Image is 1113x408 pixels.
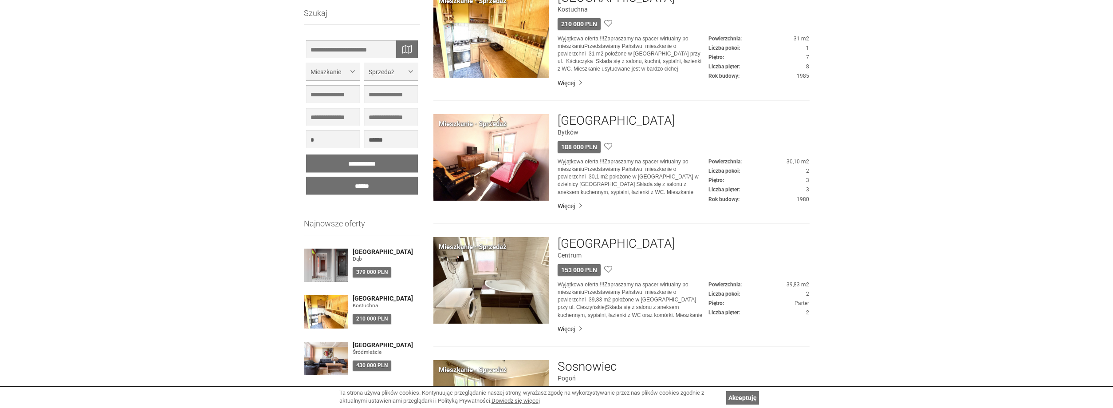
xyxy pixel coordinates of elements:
dd: 2 [708,167,809,175]
dd: 39,83 m2 [708,281,809,289]
img: Mieszkanie Sprzedaż Chorzów Centrum [433,237,549,324]
a: Dowiedz się więcej [492,397,540,404]
dt: Piętro: [708,300,724,307]
figure: Kostuchna [353,302,421,309]
dd: 31 m2 [708,35,809,43]
figure: Śródmieście [353,349,421,356]
button: Sprzedaż [364,63,418,80]
figure: Bytków [558,128,809,137]
dd: Parter [708,300,809,307]
a: Więcej [558,325,809,333]
p: Wyjątkowa oferta !!!Zapraszamy na spacer wirtualny po mieszkaniuPrzedstawiamy Państwu mieszkanie ... [558,158,708,196]
dd: 8 [708,63,809,71]
a: Więcej [558,79,809,87]
a: [GEOGRAPHIC_DATA] [558,237,675,251]
a: [GEOGRAPHIC_DATA] [353,249,421,255]
div: 210 000 PLN [353,314,391,324]
dd: 3 [708,186,809,194]
h3: Szukaj [304,9,421,25]
dt: Liczba pięter: [708,309,740,317]
a: Akceptuję [726,391,759,404]
a: Więcej [558,202,809,210]
a: [GEOGRAPHIC_DATA] [353,342,421,349]
dt: Liczba pokoi: [708,167,740,175]
button: Mieszkanie [306,63,360,80]
dd: 30,10 m2 [708,158,809,166]
p: Wyjątkowa oferta !!!Zapraszamy na spacer wirtualny po mieszkaniuPrzedstawiamy Państwu mieszkanie ... [558,35,708,73]
dt: Piętro: [708,54,724,61]
figure: Kostuchna [558,5,809,14]
dd: 2 [708,290,809,298]
dd: 7 [708,54,809,61]
span: Mieszkanie [311,67,349,76]
p: Wyjątkowa oferta !!!Zapraszamy na spacer wirtualny po mieszkaniuPrzedstawiamy Państwu mieszkanie ... [558,281,708,319]
div: Mieszkanie · Sprzedaż [439,119,507,129]
dt: Rok budowy: [708,72,739,80]
dt: Powierzchnia: [708,158,742,166]
dt: Piętro: [708,177,724,184]
dd: 1985 [708,72,809,80]
img: Mieszkanie Sprzedaż Siemianowice Śląskie Bytków [433,114,549,201]
dt: Rok budowy: [708,196,739,203]
dt: Liczba pokoi: [708,290,740,298]
div: 430 000 PLN [353,360,391,371]
a: Sosnowiec [558,360,617,374]
dt: Powierzchnia: [708,281,742,289]
dd: 1980 [708,196,809,203]
div: 210 000 PLN [558,18,601,30]
a: [GEOGRAPHIC_DATA] [558,114,675,128]
div: 153 000 PLN [558,264,601,276]
div: 188 000 PLN [558,141,601,153]
div: Wyszukaj na mapie [396,40,418,58]
div: Ta strona używa plików cookies. Kontynuując przeglądanie naszej strony, wyrażasz zgodę na wykorzy... [339,389,722,405]
figure: Pogoń [558,374,809,383]
h3: Najnowsze oferty [304,219,421,235]
span: Sprzedaż [369,67,407,76]
dd: 1 [708,44,809,52]
dd: 2 [708,309,809,317]
div: Mieszkanie · Sprzedaż [439,242,507,252]
a: [GEOGRAPHIC_DATA] [353,295,421,302]
div: Mieszkanie · Sprzedaż [439,365,507,375]
figure: Dąb [353,255,421,263]
dt: Powierzchnia: [708,35,742,43]
div: 379 000 PLN [353,267,391,277]
dt: Liczba pięter: [708,186,740,194]
dt: Liczba pokoi: [708,44,740,52]
figure: Centrum [558,251,809,260]
dt: Liczba pięter: [708,63,740,71]
dd: 3 [708,177,809,184]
